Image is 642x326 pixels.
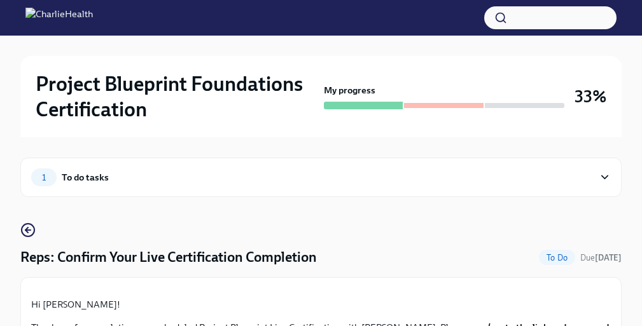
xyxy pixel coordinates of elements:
h4: Reps: Confirm Your Live Certification Completion [20,248,317,267]
span: To Do [539,253,575,262]
h3: 33% [575,85,606,108]
span: October 2nd, 2025 11:00 [580,252,622,264]
p: Hi [PERSON_NAME]! [31,298,611,311]
img: CharlieHealth [25,8,93,28]
strong: My progress [324,84,375,97]
h2: Project Blueprint Foundations Certification [36,71,319,122]
span: Due [580,253,622,262]
div: To do tasks [62,170,109,184]
strong: [DATE] [595,253,622,262]
span: 1 [34,173,53,182]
